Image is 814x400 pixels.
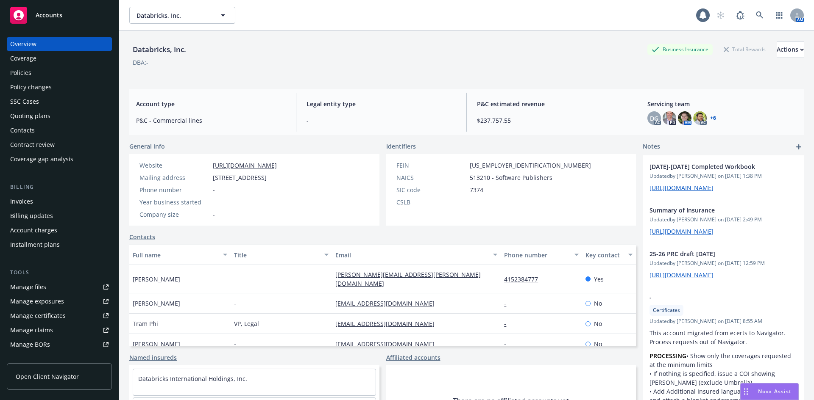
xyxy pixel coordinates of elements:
div: Website [139,161,209,170]
a: Manage BORs [7,338,112,351]
button: Phone number [501,245,582,265]
span: No [594,299,602,308]
span: 513210 - Software Publishers [470,173,552,182]
a: Summary of insurance [7,352,112,366]
strong: PROCESSING [650,352,686,360]
span: Manage exposures [7,295,112,308]
div: Title [234,251,319,259]
div: Tools [7,268,112,277]
span: Notes [643,142,660,152]
div: Phone number [504,251,569,259]
a: Named insureds [129,353,177,362]
button: Email [332,245,501,265]
span: Summary of Insurance [650,206,775,215]
span: 7374 [470,185,483,194]
a: add [794,142,804,152]
a: [URL][DOMAIN_NAME] [213,161,277,169]
div: Manage files [10,280,46,294]
span: - [213,185,215,194]
a: 4152384777 [504,275,545,283]
div: Contacts [10,124,35,137]
span: - [213,198,215,207]
a: Search [751,7,768,24]
div: Coverage [10,52,36,65]
a: [EMAIL_ADDRESS][DOMAIN_NAME] [335,320,441,328]
a: Billing updates [7,209,112,223]
a: [PERSON_NAME][EMAIL_ADDRESS][PERSON_NAME][DOMAIN_NAME] [335,270,481,287]
div: 25-26 PRC draft [DATE]Updatedby [PERSON_NAME] on [DATE] 12:59 PM[URL][DOMAIN_NAME] [643,243,804,286]
span: Open Client Navigator [16,372,79,381]
a: Accounts [7,3,112,27]
span: Databricks, Inc. [137,11,210,20]
div: Total Rewards [719,44,770,55]
div: Manage certificates [10,309,66,323]
a: Account charges [7,223,112,237]
a: Contacts [129,232,155,241]
span: [DATE]-[DATE] Completed Workbook [650,162,775,171]
span: Identifiers [386,142,416,151]
span: Updated by [PERSON_NAME] on [DATE] 8:55 AM [650,317,797,325]
div: Phone number [139,185,209,194]
div: Mailing address [139,173,209,182]
img: photo [663,111,676,125]
div: Summary of InsuranceUpdatedby [PERSON_NAME] on [DATE] 2:49 PM[URL][DOMAIN_NAME] [643,199,804,243]
a: Installment plans [7,238,112,251]
a: [URL][DOMAIN_NAME] [650,184,714,192]
div: Coverage gap analysis [10,152,73,166]
div: Drag to move [741,383,751,400]
a: Manage files [7,280,112,294]
span: Servicing team [647,99,797,108]
div: Installment plans [10,238,60,251]
span: [PERSON_NAME] [133,339,180,348]
span: Account type [136,99,286,108]
span: $237,757.55 [477,116,627,125]
button: Title [231,245,332,265]
a: Policy changes [7,80,112,94]
a: SSC Cases [7,95,112,108]
div: Actions [777,41,804,58]
div: Key contact [585,251,623,259]
div: Billing updates [10,209,53,223]
span: - [234,299,236,308]
a: Contract review [7,138,112,152]
div: Contract review [10,138,55,152]
a: [URL][DOMAIN_NAME] [650,227,714,235]
span: Updated by [PERSON_NAME] on [DATE] 12:59 PM [650,259,797,267]
div: Company size [139,210,209,219]
span: Legal entity type [307,99,456,108]
span: [US_EMPLOYER_IDENTIFICATION_NUMBER] [470,161,591,170]
div: Policy changes [10,80,52,94]
span: DG [650,114,658,123]
a: - [504,299,513,307]
a: Manage claims [7,323,112,337]
div: SSC Cases [10,95,39,108]
a: Manage certificates [7,309,112,323]
a: Switch app [771,7,788,24]
div: Business Insurance [647,44,713,55]
div: Databricks, Inc. [129,44,190,55]
a: [EMAIL_ADDRESS][DOMAIN_NAME] [335,299,441,307]
div: Summary of insurance [10,352,75,366]
a: Contacts [7,124,112,137]
span: - [307,116,456,125]
div: DBA: - [133,58,148,67]
a: Overview [7,37,112,51]
div: Account charges [10,223,57,237]
span: No [594,319,602,328]
a: - [504,320,513,328]
a: Report a Bug [732,7,749,24]
button: Actions [777,41,804,58]
a: Affiliated accounts [386,353,440,362]
div: Quoting plans [10,109,50,123]
span: Accounts [36,12,62,19]
span: P&C estimated revenue [477,99,627,108]
div: CSLB [396,198,466,207]
span: [STREET_ADDRESS] [213,173,267,182]
div: Email [335,251,488,259]
a: [URL][DOMAIN_NAME] [650,271,714,279]
span: [PERSON_NAME] [133,275,180,284]
span: Updated by [PERSON_NAME] on [DATE] 2:49 PM [650,216,797,223]
button: Databricks, Inc. [129,7,235,24]
span: - [650,293,775,302]
span: - [213,210,215,219]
